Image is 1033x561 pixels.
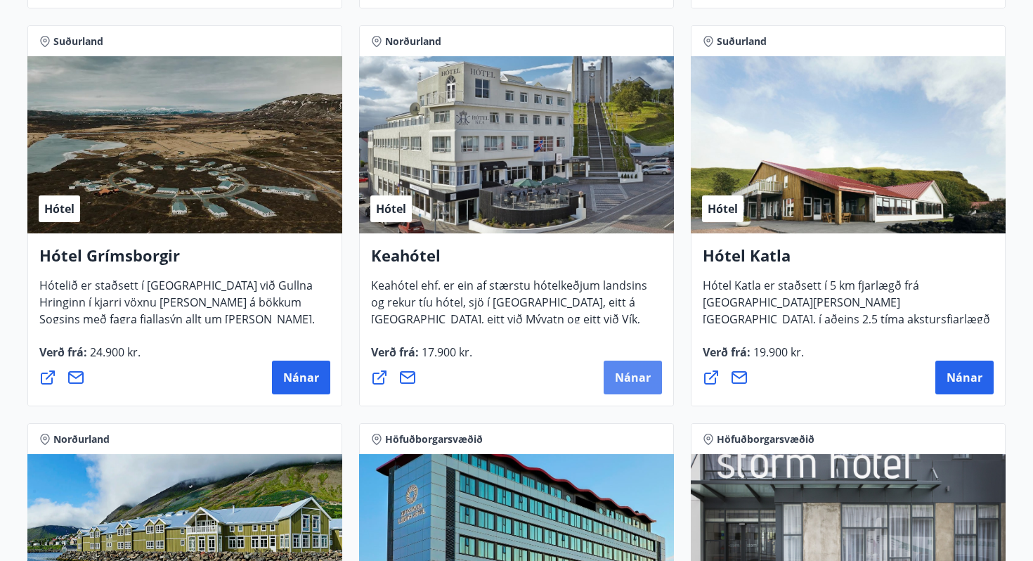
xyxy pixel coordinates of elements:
span: Verð frá : [703,344,804,371]
span: Nánar [615,370,651,385]
span: Nánar [283,370,319,385]
span: Verð frá : [371,344,472,371]
span: Hótel Katla er staðsett í 5 km fjarlægð frá [GEOGRAPHIC_DATA][PERSON_NAME][GEOGRAPHIC_DATA], í að... [703,278,990,355]
button: Nánar [935,361,994,394]
h4: Hótel Katla [703,245,994,277]
button: Nánar [604,361,662,394]
span: Norðurland [385,34,441,49]
h4: Keahótel [371,245,662,277]
span: 24.900 kr. [87,344,141,360]
h4: Hótel Grímsborgir [39,245,330,277]
span: Hótel [44,201,74,217]
span: Hótel [376,201,406,217]
span: Höfuðborgarsvæðið [385,432,483,446]
span: Hótelið er staðsett í [GEOGRAPHIC_DATA] við Gullna Hringinn í kjarri vöxnu [PERSON_NAME] á bökkum... [39,278,315,372]
span: 19.900 kr. [751,344,804,360]
span: Nánar [947,370,982,385]
span: 17.900 kr. [419,344,472,360]
span: Norðurland [53,432,110,446]
span: Suðurland [53,34,103,49]
span: Keahótel ehf. er ein af stærstu hótelkeðjum landsins og rekur tíu hótel, sjö í [GEOGRAPHIC_DATA],... [371,278,647,372]
span: Höfuðborgarsvæðið [717,432,814,446]
button: Nánar [272,361,330,394]
span: Suðurland [717,34,767,49]
span: Verð frá : [39,344,141,371]
span: Hótel [708,201,738,217]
